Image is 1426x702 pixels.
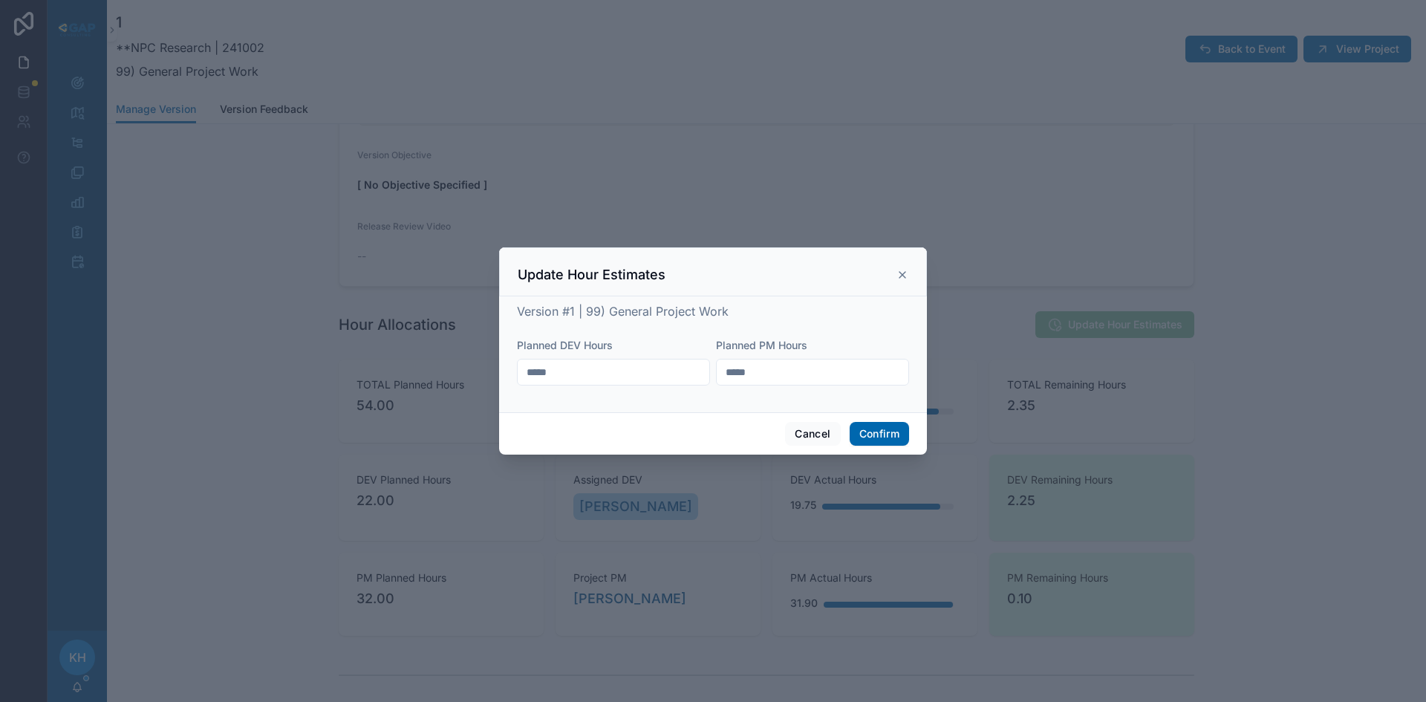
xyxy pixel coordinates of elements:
span: Planned DEV Hours [517,339,613,351]
button: Cancel [785,422,840,446]
span: Version #1 | 99) General Project Work [517,304,729,319]
button: Confirm [850,422,909,446]
h3: Update Hour Estimates [518,266,665,284]
span: Planned PM Hours [716,339,807,351]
